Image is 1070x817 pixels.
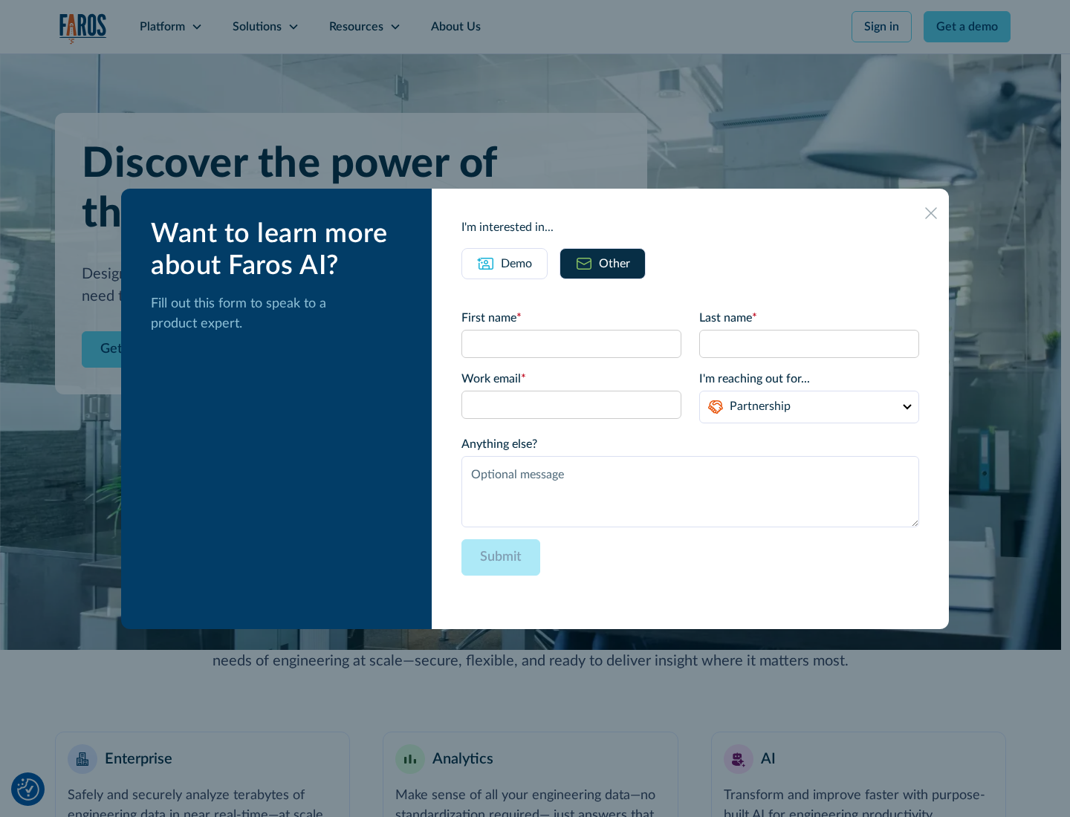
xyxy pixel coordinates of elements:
label: Last name [699,309,919,327]
div: Want to learn more about Faros AI? [151,218,408,282]
div: Demo [501,255,532,273]
form: Email Form [461,309,919,599]
div: I'm interested in... [461,218,919,236]
label: I'm reaching out for... [699,370,919,388]
label: Anything else? [461,435,919,453]
label: First name [461,309,681,327]
input: Submit [461,539,540,576]
label: Work email [461,370,681,388]
div: Other [599,255,630,273]
p: Fill out this form to speak to a product expert. [151,294,408,334]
